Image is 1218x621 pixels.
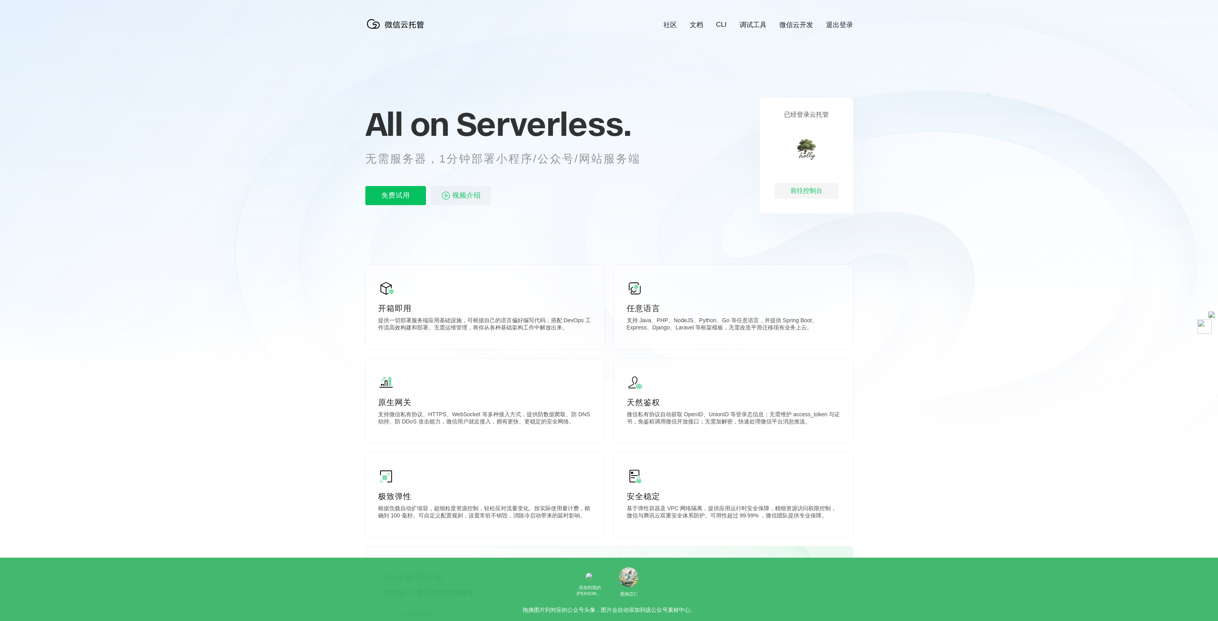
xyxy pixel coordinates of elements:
p: 原生网关 [378,397,592,408]
p: 提供一切部署服务端应用基础设施，可根据自己的语言偏好编写代码，搭配 DevOps 工作流高效构建和部署。无需运维管理，将你从各种基础架构工作中解放出来。 [378,317,592,333]
a: 文档 [690,20,703,29]
p: 根据负载自动扩缩容，超细粒度资源控制，轻松应对流量变化。按实际使用量计费，精确到 100 毫秒。可自定义配置规则，设置常驻不销毁，消除冷启动带来的延时影响。 [378,505,592,521]
p: 极致弹性 [378,491,592,502]
p: 任意语言 [627,303,840,314]
p: 天然鉴权 [627,397,840,408]
a: 社区 [663,20,677,29]
p: 微信私有协议自动获取 OpenID、UnionID 等登录态信息；无需维护 access_token 与证书，免鉴权调用微信开放接口；无需加解密，快速处理微信平台消息推送。 [627,411,840,427]
span: Serverless. [456,104,631,144]
p: 支持微信私有协议、HTTPS、WebSocket 等多种接入方式，提供防数据爬取、防 DNS 劫持、防 DDoS 攻击能力，微信用户就近接入，拥有更快、更稳定的安全网络。 [378,411,592,427]
a: CLI [716,21,726,29]
span: All on [365,104,449,144]
a: 调试工具 [739,20,767,29]
p: 支持 Java、PHP、NodeJS、Python、Go 等任意语言，并提供 Spring Boot、Express、Django、Laravel 等框架模板，无需改造平滑迁移现有业务上云。 [627,317,840,333]
a: 退出登录 [826,20,853,29]
p: 安全稳定 [627,491,840,502]
img: video_play.svg [441,191,451,200]
p: 无需服务器，1分钟部署小程序/公众号/网站服务端 [365,151,655,167]
p: 开箱即用 [378,303,592,314]
p: 基于弹性容器及 VPC 网络隔离，提供应用运行时安全保障，精细资源访问权限控制，微信与腾讯云双重安全体系防护。可用性超过 99.99% ，微信团队提供专业保障。 [627,505,840,521]
p: 已经登录云托管 [784,111,829,119]
a: 微信云托管 [365,26,429,33]
img: 微信云托管 [365,16,429,32]
div: 前往控制台 [775,183,838,199]
a: 微信云开发 [779,20,813,29]
span: 视频介绍 [452,186,481,205]
p: 免费试用 [365,186,426,205]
